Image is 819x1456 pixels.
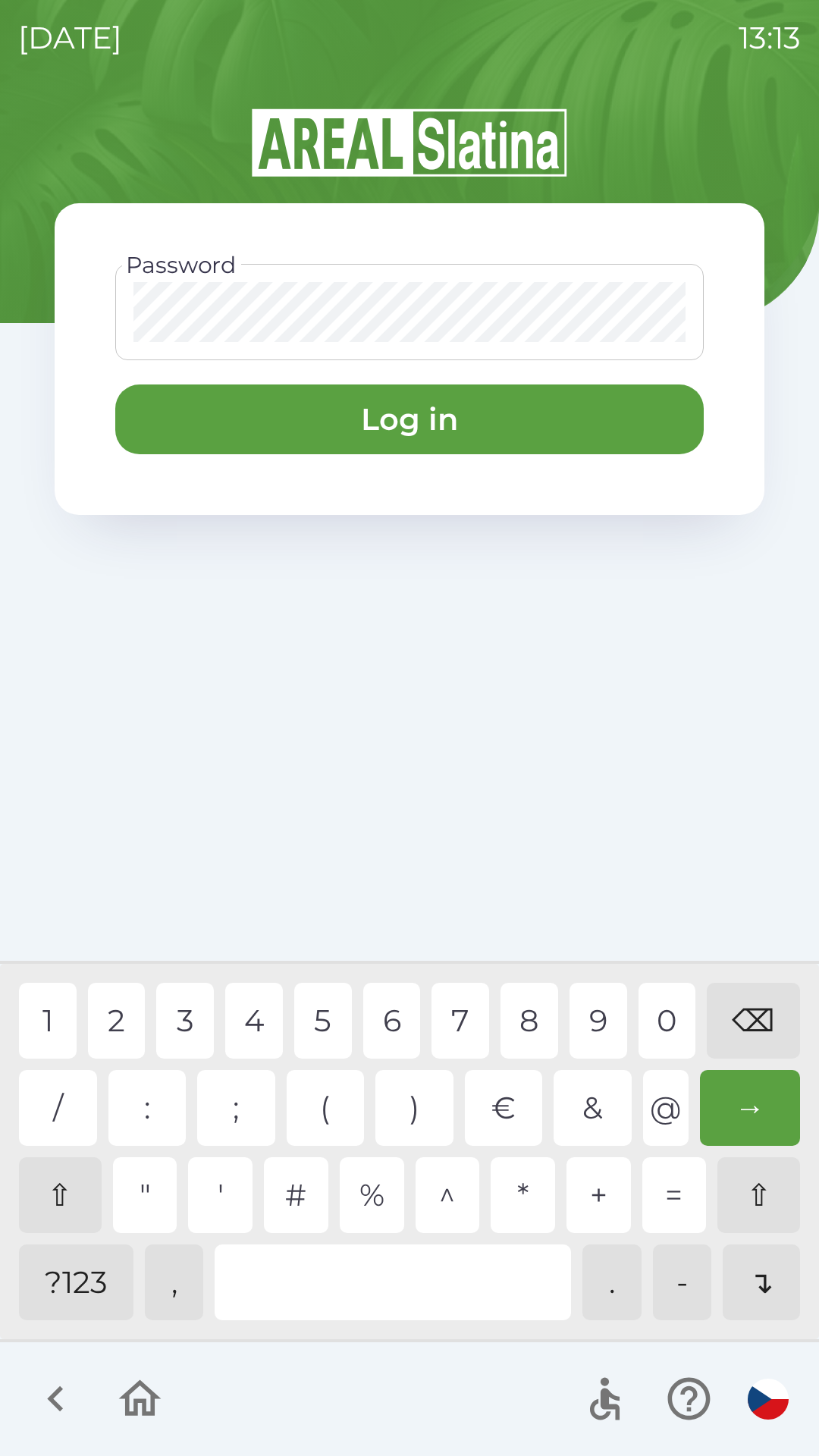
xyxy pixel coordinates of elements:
[126,249,236,281] label: Password
[739,15,801,61] p: 13:13
[55,106,764,179] img: Logo
[115,384,704,454] button: Log in
[18,15,122,61] p: [DATE]
[748,1379,789,1420] img: cs flag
